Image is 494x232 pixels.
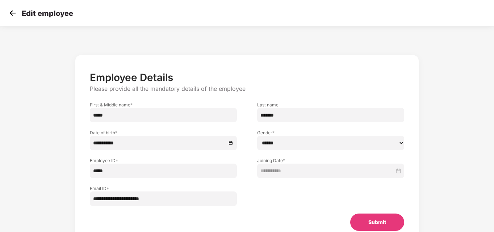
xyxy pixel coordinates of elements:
img: svg+xml;base64,PHN2ZyB4bWxucz0iaHR0cDovL3d3dy53My5vcmcvMjAwMC9zdmciIHdpZHRoPSIzMCIgaGVpZ2h0PSIzMC... [7,8,18,18]
p: Edit employee [22,9,73,18]
p: Employee Details [90,71,404,84]
label: First & Middle name [90,102,237,108]
button: Submit [350,214,404,231]
label: Employee ID [90,157,237,164]
label: Last name [257,102,404,108]
label: Email ID [90,185,237,191]
label: Gender [257,130,404,136]
label: Date of birth [90,130,237,136]
p: Please provide all the mandatory details of the employee [90,85,404,93]
label: Joining Date [257,157,404,164]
